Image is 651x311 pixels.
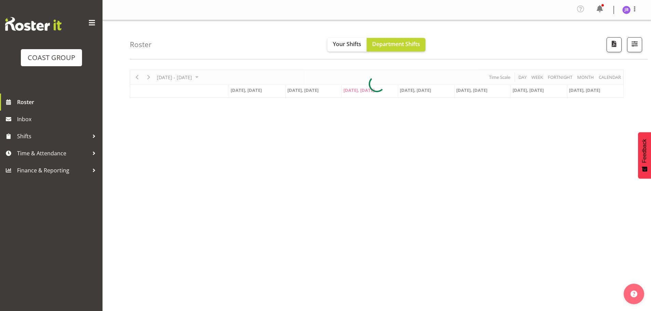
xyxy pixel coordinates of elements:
[17,165,89,175] span: Finance & Reporting
[372,40,420,48] span: Department Shifts
[17,131,89,141] span: Shifts
[333,40,361,48] span: Your Shifts
[130,41,152,48] h4: Roster
[641,139,648,163] span: Feedback
[28,53,75,63] div: COAST GROUP
[17,97,99,107] span: Roster
[638,132,651,179] button: Feedback - Show survey
[622,6,630,14] img: jarrod-bullock1157.jpg
[327,38,367,52] button: Your Shifts
[5,17,62,31] img: Rosterit website logo
[607,37,622,52] button: Download a PDF of the roster according to the set date range.
[17,148,89,158] span: Time & Attendance
[17,114,99,124] span: Inbox
[627,37,642,52] button: Filter Shifts
[630,291,637,297] img: help-xxl-2.png
[367,38,425,52] button: Department Shifts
